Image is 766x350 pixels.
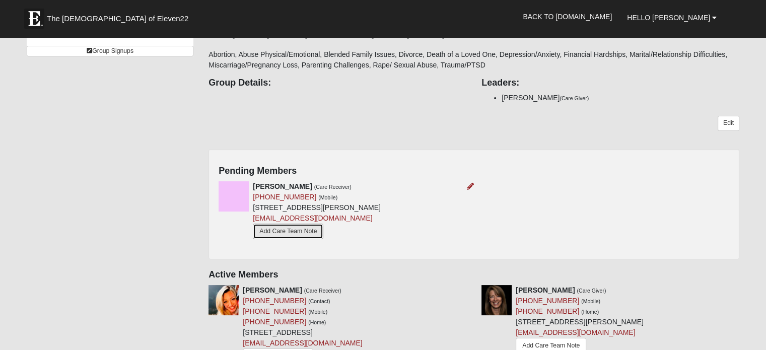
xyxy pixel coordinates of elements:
a: [EMAIL_ADDRESS][DOMAIN_NAME] [253,214,372,222]
small: (Home) [581,309,599,315]
a: [PHONE_NUMBER] [516,307,579,315]
a: Block Configuration (Alt-B) [723,332,741,347]
span: ViewState Size: 26 KB [82,338,149,347]
small: (Contact) [308,298,330,304]
li: [PERSON_NAME] [502,93,739,103]
h4: Group Details: [208,78,466,89]
a: Hello [PERSON_NAME] [619,5,724,30]
small: (Mobile) [318,194,337,200]
a: Page Load Time: 1.23s [10,339,72,346]
a: Web cache enabled [220,336,225,347]
small: (Care Receiver) [314,184,352,190]
a: [PHONE_NUMBER] [253,193,316,201]
small: (Care Receiver) [304,288,341,294]
a: [PHONE_NUMBER] [516,297,579,305]
h4: Leaders: [481,78,739,89]
a: [PHONE_NUMBER] [243,307,306,315]
a: Back to [DOMAIN_NAME] [515,4,619,29]
a: [PHONE_NUMBER] [243,318,306,326]
div: [STREET_ADDRESS][PERSON_NAME] [253,181,381,242]
span: HTML Size: 99 KB [156,338,212,347]
strong: [PERSON_NAME] [253,182,312,190]
a: Add Care Team Note [253,224,323,239]
a: Group Signups [27,46,193,56]
small: (Care Giver) [577,288,606,294]
h4: Active Members [208,269,739,281]
span: Hello [PERSON_NAME] [627,14,710,22]
a: Page Properties (Alt+P) [741,332,759,347]
strong: [PERSON_NAME] [243,286,302,294]
a: The [DEMOGRAPHIC_DATA] of Eleven22 [19,4,221,29]
span: The [DEMOGRAPHIC_DATA] of Eleven22 [47,14,188,24]
strong: [PERSON_NAME] [516,286,575,294]
a: [EMAIL_ADDRESS][DOMAIN_NAME] [516,328,635,336]
h4: Pending Members [219,166,729,177]
img: Eleven22 logo [24,9,44,29]
small: (Care Giver) [560,95,589,101]
small: (Home) [308,319,326,325]
a: Edit [718,116,739,130]
a: [PHONE_NUMBER] [243,297,306,305]
small: (Mobile) [581,298,600,304]
small: (Mobile) [308,309,327,315]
